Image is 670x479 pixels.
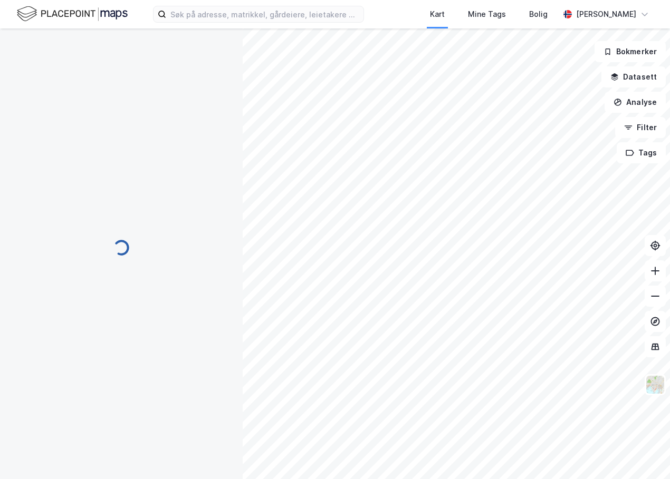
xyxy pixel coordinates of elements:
[617,428,670,479] iframe: Chat Widget
[113,239,130,256] img: spinner.a6d8c91a73a9ac5275cf975e30b51cfb.svg
[595,41,666,62] button: Bokmerker
[576,8,636,21] div: [PERSON_NAME]
[17,5,128,23] img: logo.f888ab2527a4732fd821a326f86c7f29.svg
[605,92,666,113] button: Analyse
[468,8,506,21] div: Mine Tags
[615,117,666,138] button: Filter
[601,66,666,87] button: Datasett
[166,6,363,22] input: Søk på adresse, matrikkel, gårdeiere, leietakere eller personer
[529,8,548,21] div: Bolig
[430,8,445,21] div: Kart
[617,142,666,163] button: Tags
[645,375,665,395] img: Z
